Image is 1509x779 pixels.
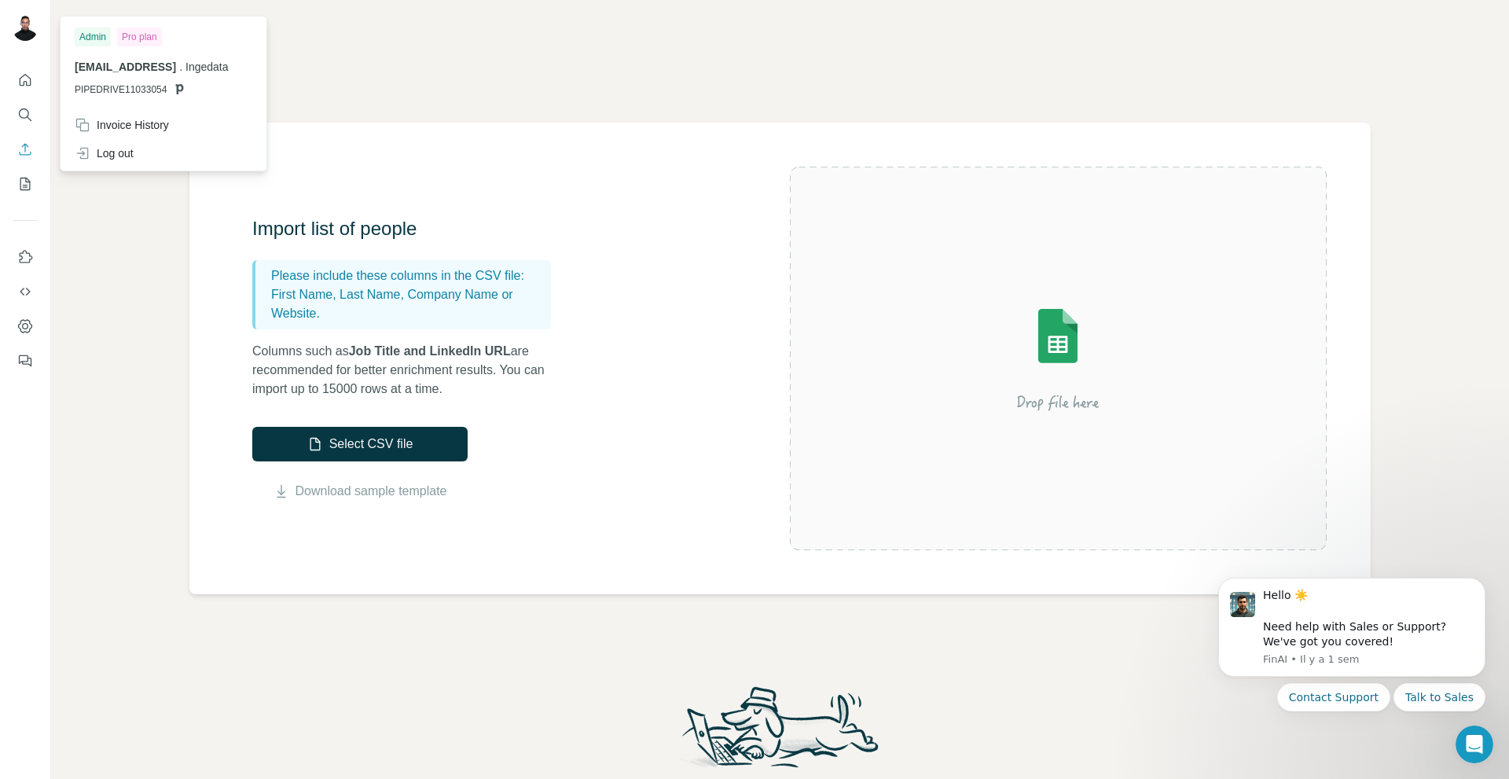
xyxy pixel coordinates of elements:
img: Avatar [13,16,38,41]
button: My lists [13,170,38,198]
div: Invoice History [75,117,169,133]
span: PIPEDRIVE11033054 [75,83,167,97]
span: Ingedata [185,61,229,73]
p: First Name, Last Name, Company Name or Website. [271,285,545,323]
button: Dashboard [13,312,38,340]
a: Download sample template [296,482,447,501]
button: Enrich CSV [13,135,38,164]
img: Surfe Illustration - Drop file here or select below [916,264,1199,453]
h3: Import list of people [252,216,567,241]
iframe: Intercom live chat [1456,726,1493,763]
div: Pro plan [117,28,162,46]
button: Use Surfe API [13,277,38,306]
span: . [179,61,182,73]
span: [EMAIL_ADDRESS] [75,61,176,73]
button: Download sample template [252,482,468,501]
p: Please include these columns in the CSV file: [271,266,545,285]
button: Feedback [13,347,38,375]
button: Quick start [13,66,38,94]
button: Use Surfe on LinkedIn [13,243,38,271]
div: Log out [75,145,134,161]
p: Columns such as are recommended for better enrichment results. You can import up to 15000 rows at... [252,342,567,399]
button: Search [13,101,38,129]
button: Select CSV file [252,427,468,461]
iframe: Intercom notifications message [1195,558,1509,771]
span: Job Title and LinkedIn URL [349,344,511,358]
div: Admin [75,28,111,46]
